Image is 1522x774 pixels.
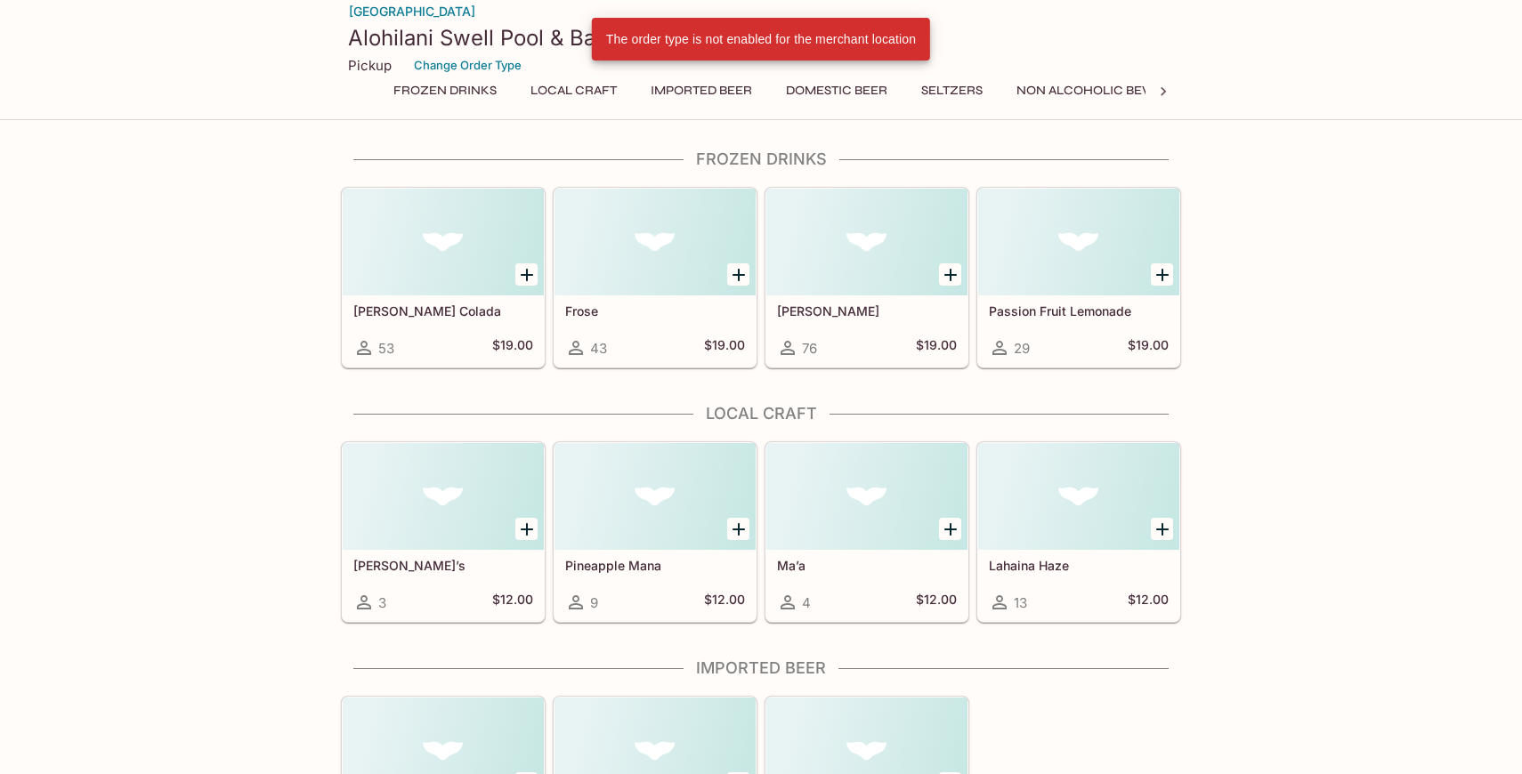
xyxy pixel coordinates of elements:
[765,442,968,622] a: Ma’a4$12.00
[353,303,533,318] h5: [PERSON_NAME] Colada
[727,263,749,286] button: Add Frose
[341,404,1181,423] h4: Local Craft
[939,518,961,540] button: Add Ma’a
[916,337,957,359] h5: $19.00
[1014,594,1027,611] span: 13
[977,188,1180,367] a: Passion Fruit Lemonade29$19.00
[341,149,1181,169] h4: Frozen Drinks
[1014,340,1030,357] span: 29
[515,518,538,540] button: Add Kewalo’s
[378,340,394,357] span: 53
[492,592,533,613] h5: $12.00
[765,188,968,367] a: [PERSON_NAME]76$19.00
[492,337,533,359] h5: $19.00
[554,442,757,622] a: Pineapple Mana9$12.00
[916,592,957,613] h5: $12.00
[590,340,607,357] span: 43
[343,443,544,550] div: Kewalo’s
[989,303,1169,318] h5: Passion Fruit Lemonade
[939,263,961,286] button: Add Mango Margarita
[911,78,992,103] button: Seltzers
[342,188,545,367] a: [PERSON_NAME] Colada53$19.00
[555,189,756,295] div: Frose
[1128,337,1169,359] h5: $19.00
[776,78,897,103] button: Domestic Beer
[766,443,967,550] div: Ma’a
[1151,518,1173,540] button: Add Lahaina Haze
[977,442,1180,622] a: Lahaina Haze13$12.00
[802,340,817,357] span: 76
[348,57,392,74] p: Pickup
[704,337,745,359] h5: $19.00
[727,518,749,540] button: Add Pineapple Mana
[555,443,756,550] div: Pineapple Mana
[348,24,1174,52] h3: Alohilani Swell Pool & Bar
[378,594,386,611] span: 3
[554,188,757,367] a: Frose43$19.00
[802,594,811,611] span: 4
[989,558,1169,573] h5: Lahaina Haze
[384,78,506,103] button: Frozen Drinks
[521,78,627,103] button: Local Craft
[606,23,916,55] div: The order type is not enabled for the merchant location
[766,189,967,295] div: Mango Margarita
[343,189,544,295] div: Pina Colada
[515,263,538,286] button: Add Pina Colada
[1151,263,1173,286] button: Add Passion Fruit Lemonade
[590,594,598,611] span: 9
[342,442,545,622] a: [PERSON_NAME]’s3$12.00
[777,303,957,318] h5: [PERSON_NAME]
[1128,592,1169,613] h5: $12.00
[565,303,745,318] h5: Frose
[777,558,957,573] h5: Ma’a
[704,592,745,613] h5: $12.00
[1007,78,1210,103] button: Non Alcoholic Beverages
[341,658,1181,678] h4: Imported Beer
[406,52,530,79] button: Change Order Type
[353,558,533,573] h5: [PERSON_NAME]’s
[978,443,1179,550] div: Lahaina Haze
[978,189,1179,295] div: Passion Fruit Lemonade
[641,78,762,103] button: Imported Beer
[565,558,745,573] h5: Pineapple Mana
